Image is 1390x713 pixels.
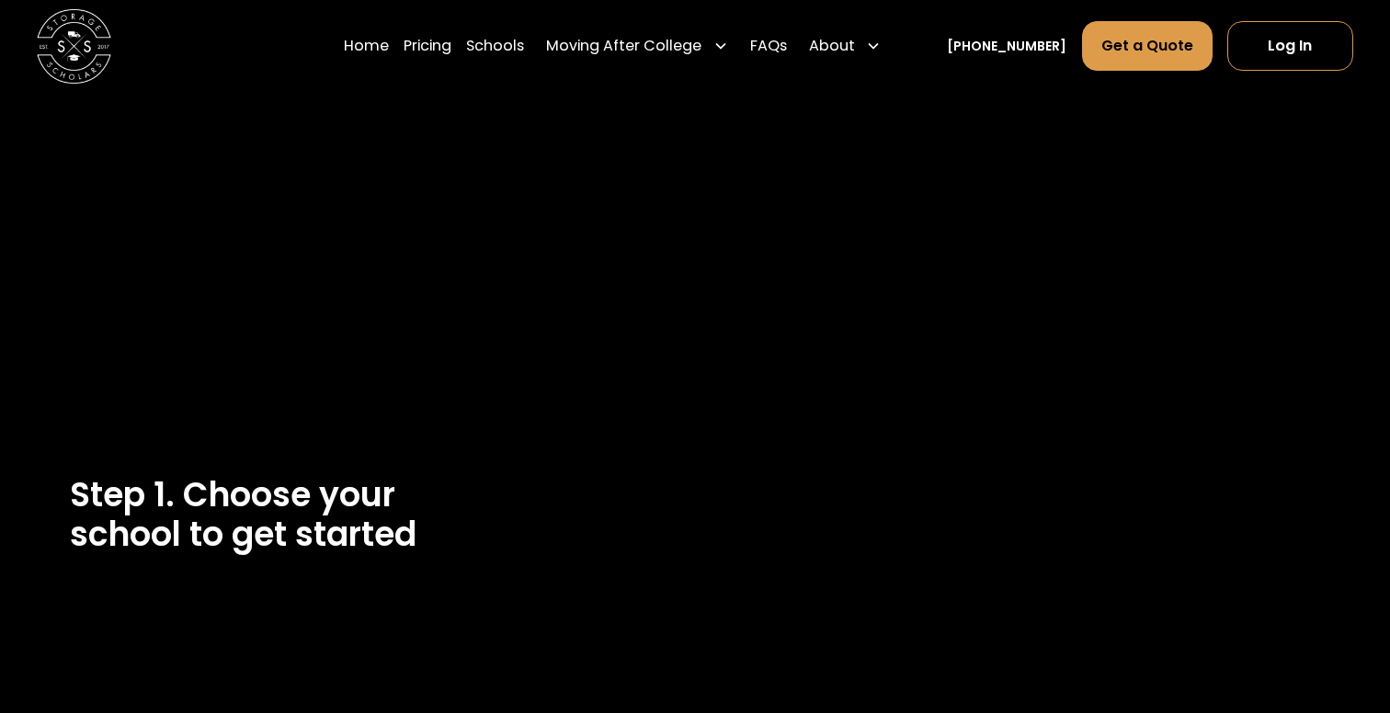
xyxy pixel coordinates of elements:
[404,20,451,72] a: Pricing
[546,35,701,57] div: Moving After College
[1227,21,1353,71] a: Log In
[947,37,1066,56] a: [PHONE_NUMBER]
[466,20,524,72] a: Schools
[37,9,111,84] img: Storage Scholars main logo
[809,35,855,57] div: About
[750,20,787,72] a: FAQs
[1082,21,1213,71] a: Get a Quote
[344,20,389,72] a: Home
[70,475,658,555] h2: Step 1. Choose your school to get started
